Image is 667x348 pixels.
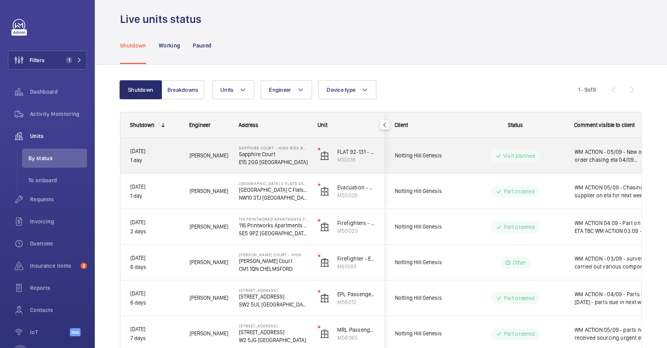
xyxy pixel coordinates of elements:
[504,330,534,338] p: Part ordered
[395,258,456,267] span: Notting Hill Genesis
[504,223,534,231] p: Part ordered
[239,328,308,336] p: [STREET_ADDRESS]
[130,182,179,191] p: [DATE]
[320,293,329,303] img: elevator.svg
[130,156,179,165] p: 1 day
[81,263,87,269] span: 2
[190,151,229,160] span: [PERSON_NAME]
[28,154,87,162] span: By status
[130,253,179,263] p: [DATE]
[220,87,233,93] span: Units
[30,306,87,314] span: Contacts
[30,217,87,225] span: Invoicing
[320,222,329,232] img: elevator.svg
[508,122,523,128] span: Status
[261,80,312,99] button: Engineer
[190,258,229,267] span: [PERSON_NAME]
[239,301,308,308] p: SW2 5UL [GEOGRAPHIC_DATA]
[239,288,308,293] p: [STREET_ADDRESS]
[578,87,596,93] span: 1 - 9 9
[574,122,635,128] span: Comment visible to client
[130,298,179,307] p: 6 days
[30,88,87,96] span: Dashboard
[66,57,72,63] span: 1
[395,222,456,231] span: Notting Hill Genesis
[239,265,308,273] p: CM1 1QN CHELMSFORD
[337,334,375,342] p: M56065
[239,252,308,257] p: [PERSON_NAME] Court - High Risk Building
[513,259,526,267] p: Other
[337,326,375,334] p: MRL Passenger Lift SELE
[190,329,229,338] span: [PERSON_NAME]
[30,110,87,118] span: Activity Monitoring
[588,87,593,93] span: of
[159,42,180,49] p: Working
[327,87,355,93] span: Device type
[130,122,154,128] div: Shutdown
[239,146,308,150] p: Sapphire Court - High Risk Building
[130,191,179,200] p: 1 day
[269,87,291,93] span: Engineer
[320,258,329,267] img: elevator.svg
[30,56,45,64] span: Filters
[239,217,308,221] p: 116 Printworks Apartments Flats 1-65 - High Risk Building
[320,187,329,196] img: elevator.svg
[120,42,146,49] p: Shutdown
[130,263,179,272] p: 6 days
[130,218,179,227] p: [DATE]
[395,122,408,128] span: Client
[337,255,375,263] p: Firefighter - EPL Passenger Lift
[130,289,179,298] p: [DATE]
[190,293,229,303] span: [PERSON_NAME]
[212,80,254,99] button: Units
[395,151,456,160] span: Notting Hill Genesis
[239,323,308,328] p: [STREET_ADDRESS]
[130,334,179,343] p: 7 days
[30,262,77,270] span: Insurance items
[239,122,258,128] span: Address
[318,80,376,99] button: Device type
[130,147,179,156] p: [DATE]
[318,122,376,128] div: Unit
[337,191,375,199] p: M55926
[190,187,229,196] span: [PERSON_NAME]
[193,42,211,49] p: Paused
[239,336,308,344] p: W2 5JG [GEOGRAPHIC_DATA]
[395,187,456,196] span: Notting Hill Genesis
[120,12,206,26] h1: Live units status
[337,263,375,270] p: M61583
[30,195,87,203] span: Requests
[575,326,656,342] span: WM ACTION 05/09 - parts not received sourcing urgent eta from supplier 03/09 - Parts due in [DATE...
[503,152,535,160] p: Visit planned
[575,183,656,199] span: WM ACTION 05/09 - Chasing supplier on eta for next week delivery 04/09 - Chasing eta for new driv...
[337,183,375,191] p: Evacuation - EPL No 4 Flats 45-101 R/h
[337,148,375,156] p: FLAT 92-131 - MRL left hand side - 10 Floors
[337,156,375,164] p: M10018
[337,219,375,227] p: Firefighters - EPL Flats 1-65 No 2
[239,229,308,237] p: SE5 9PZ [GEOGRAPHIC_DATA]
[239,257,308,265] p: [PERSON_NAME] Court
[575,148,656,164] span: WM ACTION - 05/09 - New on order chasing eta 04/09 Attended site found issue with safety edges 04...
[395,329,456,338] span: Notting Hill Genesis
[130,325,179,334] p: [DATE]
[575,290,656,306] span: WM ACTION - 04/09 - Parts due in [DATE] - parts due in next week 02/09 - 3-5 Day for delivery 01/...
[337,298,375,306] p: M56012
[504,294,534,302] p: Part ordered
[190,222,229,231] span: [PERSON_NAME]
[337,290,375,298] p: EPL Passenger Lift No 2
[575,255,656,270] span: WM ACTION - 03/09 - survey carried out various components required, chasing costs quote to follow...
[320,329,329,339] img: elevator.svg
[239,158,308,166] p: E15 2GG [GEOGRAPHIC_DATA]
[239,194,308,202] p: NW10 3TJ [GEOGRAPHIC_DATA]
[239,221,308,229] p: 116 Printworks Apartments Flats 1-65
[30,328,70,336] span: IoT
[119,80,162,99] button: Shutdown
[575,219,656,235] span: WM ACTION 04.09 - Part on order ETA TBC WM ACTION 03.09 - Part required, supply chain currently s...
[239,181,308,186] p: [GEOGRAPHIC_DATA] C Flats 45-101 - High Risk Building
[239,150,308,158] p: Sapphire Court
[189,122,210,128] span: Engineer
[28,176,87,184] span: To onboard
[162,80,204,99] button: Breakdowns
[130,227,179,236] p: 2 days
[320,151,329,161] img: elevator.svg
